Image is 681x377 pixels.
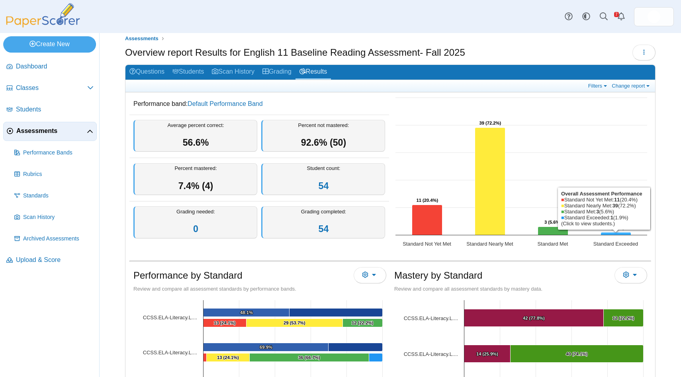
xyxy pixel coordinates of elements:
button: More options [354,267,386,283]
h1: Mastery by Standard [394,269,482,282]
text: Standard Nearly Met [466,241,513,247]
span: Dashboard [16,62,94,71]
span: Shaylene Krupinski [648,10,660,23]
span: Rubrics [23,170,94,178]
path: [object Object], 14. Not Mastered. [464,345,511,363]
a: Students [168,65,208,80]
text: 40 (74.1%) [566,352,588,356]
a: Scan History [208,65,258,80]
path: [object Object], 51.851851851851855. Average Percent Not Correct. [290,309,383,317]
div: Grading needed: [133,206,257,238]
img: PaperScorer [3,3,83,27]
div: Grading completed: [261,206,385,238]
a: [object Object] [143,314,197,320]
img: ps.DJLweR3PqUi7feal [648,10,660,23]
dd: Performance band: [129,94,389,114]
path: [object Object], 4. Standard Exceeded. [369,354,383,362]
a: Alerts [613,8,630,25]
path: [object Object], 1. Standard Not Yet Met. [204,354,207,362]
a: Assessments [3,122,97,141]
text: 11 (20.4%) [417,198,438,203]
div: Student count: [261,163,385,195]
text: 12 (22.2%) [352,320,374,325]
path: Standard Exceeded, 1. Overall Assessment Performance. [601,232,631,235]
text: 3 (5.6%) [544,220,562,225]
span: Scan History [23,213,94,221]
span: Performance Bands [23,149,94,157]
span: Students [16,105,94,114]
text: 1 (1.9%) [607,225,624,230]
path: [object Object], 40. Mastered. [511,345,644,363]
h1: Overview report Results for English 11 Baseline Reading Assessment- Fall 2025 [125,46,465,59]
path: [object Object], 12. Mastered. [604,309,644,327]
path: [object Object], 42. Not Mastered. [464,309,604,327]
a: CCSS.ELA-Literacy.L.11-12.1 [404,315,458,321]
a: 0 [193,224,198,234]
a: Scan History [11,208,97,227]
tspan: CCSS.ELA-Literacy.L.... [404,315,458,321]
path: Standard Met, 3. Overall Assessment Performance. [538,227,568,235]
text: 13 (24.1%) [214,320,236,325]
a: [object Object] [143,350,197,356]
path: [object Object], 69.9074074074074. Average Percent Correct. [204,343,329,352]
a: Dashboard [3,57,97,76]
a: Standards [11,186,97,205]
path: [object Object], 30.092592592592595. Average Percent Not Correct. [329,343,383,352]
a: Upload & Score [3,251,97,270]
text: 69.9% [260,345,272,350]
a: Questions [125,65,168,80]
span: Classes [16,84,87,92]
a: 54 [319,224,329,234]
span: Archived Assessments [23,235,94,243]
a: Rubrics [11,165,97,184]
span: 56.6% [183,137,209,148]
a: PaperScorer [3,22,83,29]
text: 48.1% [240,310,253,315]
a: Filters [586,82,611,89]
span: Upload & Score [16,256,94,264]
a: Classes [3,79,97,98]
span: 7.4% (4) [178,181,213,191]
span: 92.6% (50) [301,137,346,148]
text: 36 (66.7%) [298,355,320,360]
a: Grading [258,65,295,80]
div: Average percent correct: [133,120,257,152]
text: 12 (22.2%) [613,316,634,320]
span: Standards [23,192,94,200]
path: [object Object], 13. Standard Nearly Met. [207,354,250,362]
div: Percent mastered: [133,163,257,195]
tspan: CCSS.ELA-Literacy.L.... [404,351,458,357]
a: Students [3,100,97,119]
path: Standard Not Yet Met, 11. Overall Assessment Performance. [412,205,442,235]
path: [object Object], 29. Standard Nearly Met. [247,319,343,327]
a: Default Performance Band [188,100,263,107]
path: [object Object], 13. Standard Not Yet Met. [204,319,247,327]
a: Assessments [123,34,160,44]
a: CCSS.ELA-Literacy.L.11-12.6 [404,351,458,357]
a: Results [295,65,331,80]
a: Create New [3,36,96,52]
text: Standard Exceeded [593,241,638,247]
tspan: CCSS.ELA-Literacy.L.... [143,350,197,356]
text: 29 (53.7%) [284,320,305,325]
path: [object Object], 48.148148148148145. Average Percent Correct. [204,309,290,317]
a: 54 [319,181,329,191]
text: 14 (25.9%) [476,352,498,356]
div: Review and compare all assessment standards by mastery data. [394,285,647,293]
a: Performance Bands [11,143,97,162]
path: [object Object], 12. Standard Met. [343,319,383,327]
a: ps.DJLweR3PqUi7feal [634,7,674,26]
span: Assessments [16,127,87,135]
text: 13 (24.1%) [217,355,239,360]
a: Archived Assessments [11,229,97,248]
text: Standard Met [538,241,568,247]
span: Assessments [125,35,159,41]
path: [object Object], 36. Standard Met. [250,354,369,362]
a: Change report [610,82,653,89]
button: More options [614,267,647,283]
div: Review and compare all assessment standards by performance bands. [133,285,386,293]
text: 42 (77.8%) [523,316,545,320]
text: 39 (72.2%) [479,121,501,125]
tspan: CCSS.ELA-Literacy.L.... [143,314,197,320]
h1: Performance by Standard [133,269,242,282]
